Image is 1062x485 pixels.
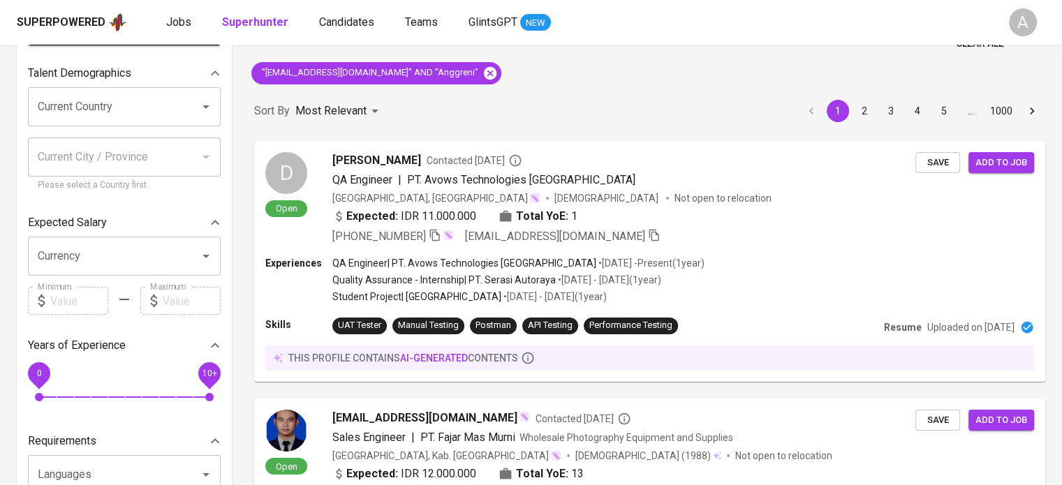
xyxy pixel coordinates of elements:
[596,256,705,270] p: • [DATE] - Present ( 1 year )
[50,287,108,315] input: Value
[975,412,1027,428] span: Add to job
[166,15,191,29] span: Jobs
[575,449,721,463] div: (1988)
[519,411,530,422] img: magic_wand.svg
[959,104,982,118] div: …
[332,191,540,205] div: [GEOGRAPHIC_DATA], [GEOGRAPHIC_DATA]
[674,191,772,205] p: Not open to relocation
[617,412,631,426] svg: By Jakarta recruiter
[922,155,953,171] span: Save
[332,410,517,426] span: [EMAIL_ADDRESS][DOMAIN_NAME]
[922,412,953,428] span: Save
[108,12,127,33] img: app logo
[222,15,288,29] b: Superhunter
[332,290,501,304] p: Student Project | [GEOGRAPHIC_DATA]
[346,208,398,225] b: Expected:
[28,433,96,449] p: Requirements
[265,152,307,194] div: D
[163,287,221,315] input: Value
[202,368,216,378] span: 10+
[332,273,556,287] p: Quality Assurance - Internship | PT. Serasi Autoraya
[469,14,551,31] a: GlintsGPT NEW
[400,352,468,364] span: AI-generated
[508,154,522,167] svg: By Batam recruiter
[516,208,568,225] b: Total YoE:
[407,173,635,186] span: PT. Avows Technologies [GEOGRAPHIC_DATA]
[346,465,398,482] b: Expected:
[17,15,105,31] div: Superpowered
[332,173,392,186] span: QA Engineer
[28,209,221,237] div: Expected Salary
[968,410,1034,431] button: Add to job
[319,15,374,29] span: Candidates
[332,208,476,225] div: IDR 11.000.000
[556,273,661,287] p: • [DATE] - [DATE] ( 1 year )
[550,450,561,461] img: magic_wand.svg
[265,410,307,452] img: 06d63c3163b0b59a59c0bd3544c62eb2.jpg
[288,351,518,365] p: this profile contains contents
[405,14,441,31] a: Teams
[927,320,1015,334] p: Uploaded on [DATE]
[827,100,849,122] button: page 1
[501,290,607,304] p: • [DATE] - [DATE] ( 1 year )
[28,427,221,455] div: Requirements
[332,230,426,243] span: [PHONE_NUMBER]
[575,449,681,463] span: [DEMOGRAPHIC_DATA]
[528,319,573,332] div: API Testing
[222,14,291,31] a: Superhunter
[975,155,1027,171] span: Add to job
[915,410,960,431] button: Save
[589,319,672,332] div: Performance Testing
[520,16,551,30] span: NEW
[915,152,960,174] button: Save
[295,98,383,124] div: Most Relevant
[265,318,332,331] p: Skills
[420,431,515,444] span: PT. Fajar Mas Murni
[338,319,381,332] div: UAT Tester
[265,256,332,270] p: Experiences
[469,15,517,29] span: GlintsGPT
[554,191,661,205] span: [DEMOGRAPHIC_DATA]
[884,320,922,334] p: Resume
[735,449,832,463] p: Not open to relocation
[270,202,303,214] span: Open
[571,208,577,225] span: 1
[986,100,1017,122] button: Go to page 1000
[571,465,584,482] span: 13
[166,14,194,31] a: Jobs
[398,172,401,188] span: |
[443,230,454,241] img: magic_wand.svg
[1009,8,1037,36] div: A
[38,179,211,193] p: Please select a Country first
[529,193,540,204] img: magic_wand.svg
[332,256,596,270] p: QA Engineer | PT. Avows Technologies [GEOGRAPHIC_DATA]
[251,62,501,84] div: "[EMAIL_ADDRESS][DOMAIN_NAME]" AND "Anggreni"
[332,449,561,463] div: [GEOGRAPHIC_DATA], Kab. [GEOGRAPHIC_DATA]
[319,14,377,31] a: Candidates
[196,246,216,266] button: Open
[254,103,290,119] p: Sort By
[405,15,438,29] span: Teams
[36,368,41,378] span: 0
[465,230,645,243] span: [EMAIL_ADDRESS][DOMAIN_NAME]
[254,141,1045,382] a: DOpen[PERSON_NAME]Contacted [DATE]QA Engineer|PT. Avows Technologies [GEOGRAPHIC_DATA][GEOGRAPHIC...
[196,97,216,117] button: Open
[427,154,522,167] span: Contacted [DATE]
[475,319,511,332] div: Postman
[28,214,107,231] p: Expected Salary
[332,465,476,482] div: IDR 12.000.000
[28,59,221,87] div: Talent Demographics
[332,152,421,169] span: [PERSON_NAME]
[933,100,955,122] button: Go to page 5
[251,66,487,80] span: "[EMAIL_ADDRESS][DOMAIN_NAME]" AND "Anggreni"
[536,412,631,426] span: Contacted [DATE]
[196,465,216,484] button: Open
[906,100,929,122] button: Go to page 4
[17,12,127,33] a: Superpoweredapp logo
[519,432,733,443] span: Wholesale Photography Equipment and Supplies
[398,319,459,332] div: Manual Testing
[1021,100,1043,122] button: Go to next page
[411,429,415,446] span: |
[798,100,1045,122] nav: pagination navigation
[28,331,221,359] div: Years of Experience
